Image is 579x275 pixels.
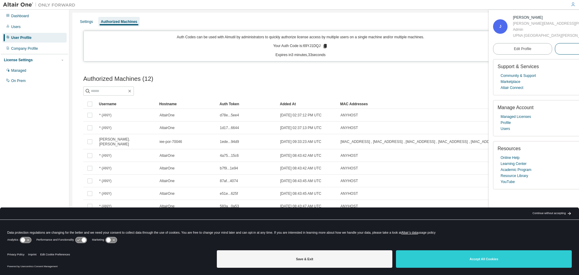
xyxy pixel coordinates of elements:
[99,191,112,196] span: * (ANY)
[340,113,358,118] span: ANYHOST
[160,153,175,158] span: AltairOne
[493,43,552,55] a: Edit Profile
[280,99,335,109] div: Added At
[501,179,515,185] a: YouTube
[220,179,238,183] span: 87af...4074
[160,113,175,118] span: AltairOne
[83,75,153,82] span: Authorized Machines (12)
[160,191,175,196] span: AltairOne
[87,52,514,58] p: Expires in 3 minutes, 33 seconds
[340,179,358,183] span: ANYHOST
[160,179,175,183] span: AltairOne
[160,204,175,209] span: AltairOne
[280,179,321,183] span: [DATE] 08:43:45 AM UTC
[501,167,531,173] a: Academic Program
[11,24,21,29] div: Users
[160,125,175,130] span: AltairOne
[280,139,321,144] span: [DATE] 09:33:23 AM UTC
[273,43,328,49] p: Your Auth Code is: 69YJ1DQJ
[501,173,528,179] a: Resource Library
[99,125,112,130] span: * (ANY)
[280,113,321,118] span: [DATE] 02:37:12 PM UTC
[340,204,358,209] span: ANYHOST
[501,155,520,161] a: Online Help
[498,146,520,151] span: Resources
[87,35,514,40] p: Auth Codes can be used with Almutil by administrators to quickly authorize license access by mult...
[220,113,239,118] span: d78e...5ee4
[160,166,175,171] span: AltairOne
[340,99,502,109] div: MAC Addresses
[99,99,154,109] div: Username
[340,191,358,196] span: ANYHOST
[280,125,321,130] span: [DATE] 02:37:13 PM UTC
[501,114,531,120] a: Managed Licenses
[280,204,321,209] span: [DATE] 08:43:47 AM UTC
[220,166,238,171] span: b7f9...1e94
[280,153,321,158] span: [DATE] 08:43:42 AM UTC
[80,19,93,24] div: Settings
[11,14,29,18] div: Dashboard
[340,139,500,144] span: [MAC_ADDRESS] , [MAC_ADDRESS] , [MAC_ADDRESS] , [MAC_ADDRESS] , [MAC_ADDRESS]
[3,2,78,8] img: Altair One
[514,46,531,51] span: Edit Profile
[220,99,275,109] div: Auth Token
[99,153,112,158] span: * (ANY)
[220,153,239,158] span: 4a75...15c6
[499,24,501,29] span: J
[159,99,215,109] div: Hostname
[501,85,523,91] a: Altair Connect
[220,191,238,196] span: e51e...625f
[160,139,182,144] span: iee-por-70046
[220,125,239,130] span: 1d17...6644
[340,125,358,130] span: ANYHOST
[101,19,137,24] div: Authorized Machines
[501,79,520,85] a: Marketplace
[4,58,33,62] div: License Settings
[99,137,154,147] span: [PERSON_NAME].[PERSON_NAME]
[11,35,31,40] div: User Profile
[498,105,533,110] span: Manage Account
[220,204,239,209] span: 583a...0a53
[220,139,239,144] span: 1ede...94d9
[99,204,112,209] span: * (ANY)
[11,46,38,51] div: Company Profile
[11,78,26,83] div: On Prem
[99,179,112,183] span: * (ANY)
[501,120,511,126] a: Profile
[498,64,539,69] span: Support & Services
[501,161,527,167] a: Learning Center
[280,166,321,171] span: [DATE] 08:43:42 AM UTC
[340,166,358,171] span: ANYHOST
[280,191,321,196] span: [DATE] 08:43:45 AM UTC
[501,126,510,132] a: Users
[99,113,112,118] span: * (ANY)
[99,166,112,171] span: * (ANY)
[11,68,26,73] div: Managed
[501,73,536,79] a: Community & Support
[340,153,358,158] span: ANYHOST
